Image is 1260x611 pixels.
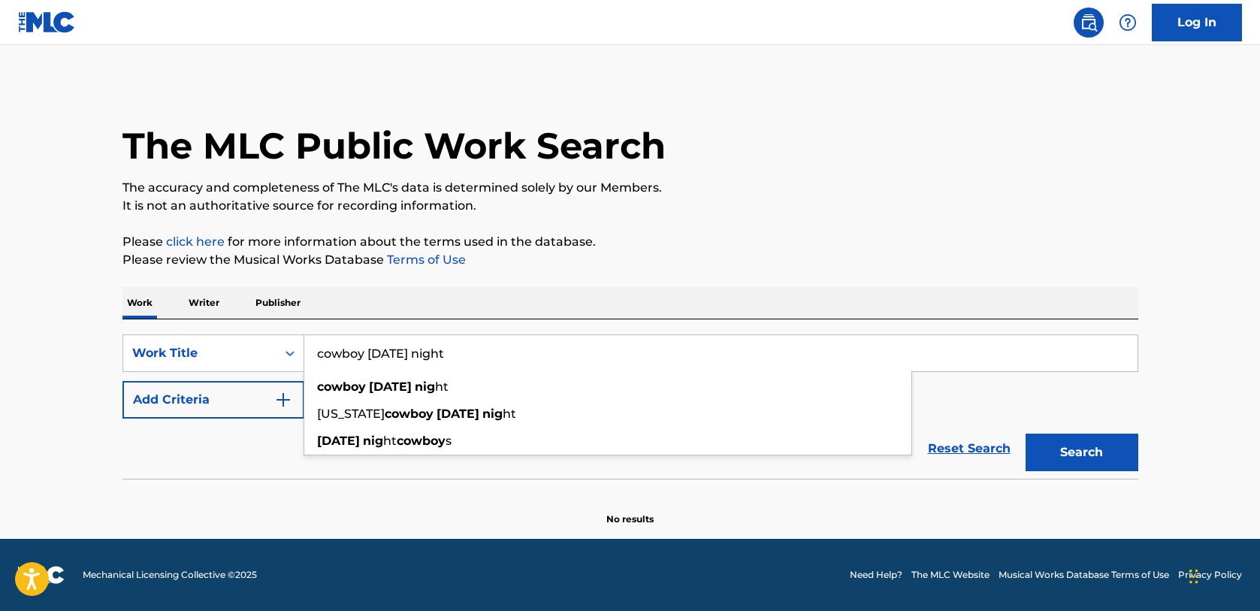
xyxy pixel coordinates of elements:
img: 9d2ae6d4665cec9f34b9.svg [274,391,292,409]
div: Drag [1189,554,1198,599]
p: Publisher [251,287,305,319]
span: Mechanical Licensing Collective © 2025 [83,568,257,582]
button: Search [1026,434,1138,471]
p: Please review the Musical Works Database [122,251,1138,269]
a: Terms of Use [384,253,466,267]
p: Work [122,287,157,319]
strong: cowboy [317,380,366,394]
a: Public Search [1074,8,1104,38]
strong: cowboy [385,407,434,421]
a: Musical Works Database Terms of Use [999,568,1169,582]
span: ht [503,407,516,421]
strong: nig [482,407,503,421]
strong: nig [415,380,435,394]
div: Work Title [132,344,267,362]
p: Please for more information about the terms used in the database. [122,233,1138,251]
strong: [DATE] [369,380,412,394]
div: Help [1113,8,1143,38]
a: click here [166,234,225,249]
span: [US_STATE] [317,407,385,421]
span: s [446,434,452,448]
img: MLC Logo [18,11,76,33]
span: ht [435,380,449,394]
span: ht [383,434,397,448]
form: Search Form [122,334,1138,479]
strong: [DATE] [317,434,360,448]
strong: [DATE] [437,407,479,421]
a: Log In [1152,4,1242,41]
button: Add Criteria [122,381,304,419]
a: The MLC Website [911,568,990,582]
img: help [1119,14,1137,32]
h1: The MLC Public Work Search [122,123,666,168]
a: Reset Search [920,432,1018,465]
p: It is not an authoritative source for recording information. [122,197,1138,215]
a: Privacy Policy [1178,568,1242,582]
iframe: Chat Widget [1185,539,1260,611]
strong: cowboy [397,434,446,448]
p: Writer [184,287,224,319]
p: The accuracy and completeness of The MLC's data is determined solely by our Members. [122,179,1138,197]
a: Need Help? [850,568,902,582]
strong: nig [363,434,383,448]
img: search [1080,14,1098,32]
img: logo [18,566,65,584]
p: No results [606,495,654,526]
